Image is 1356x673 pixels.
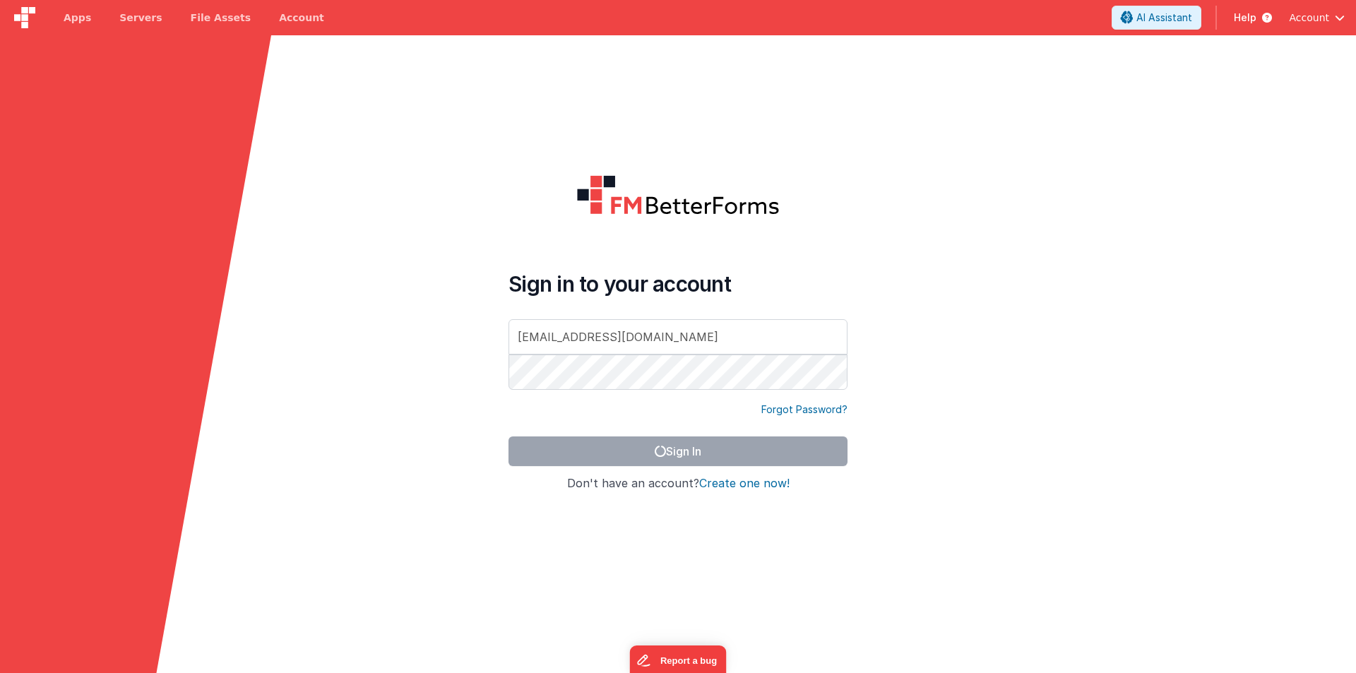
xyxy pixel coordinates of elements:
[699,477,790,490] button: Create one now!
[1289,11,1329,25] span: Account
[509,271,847,297] h4: Sign in to your account
[509,477,847,490] h4: Don't have an account?
[1112,6,1201,30] button: AI Assistant
[64,11,91,25] span: Apps
[191,11,251,25] span: File Assets
[1136,11,1192,25] span: AI Assistant
[509,436,847,466] button: Sign In
[1234,11,1256,25] span: Help
[761,403,847,417] a: Forgot Password?
[509,319,847,355] input: Email Address
[119,11,162,25] span: Servers
[1289,11,1345,25] button: Account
